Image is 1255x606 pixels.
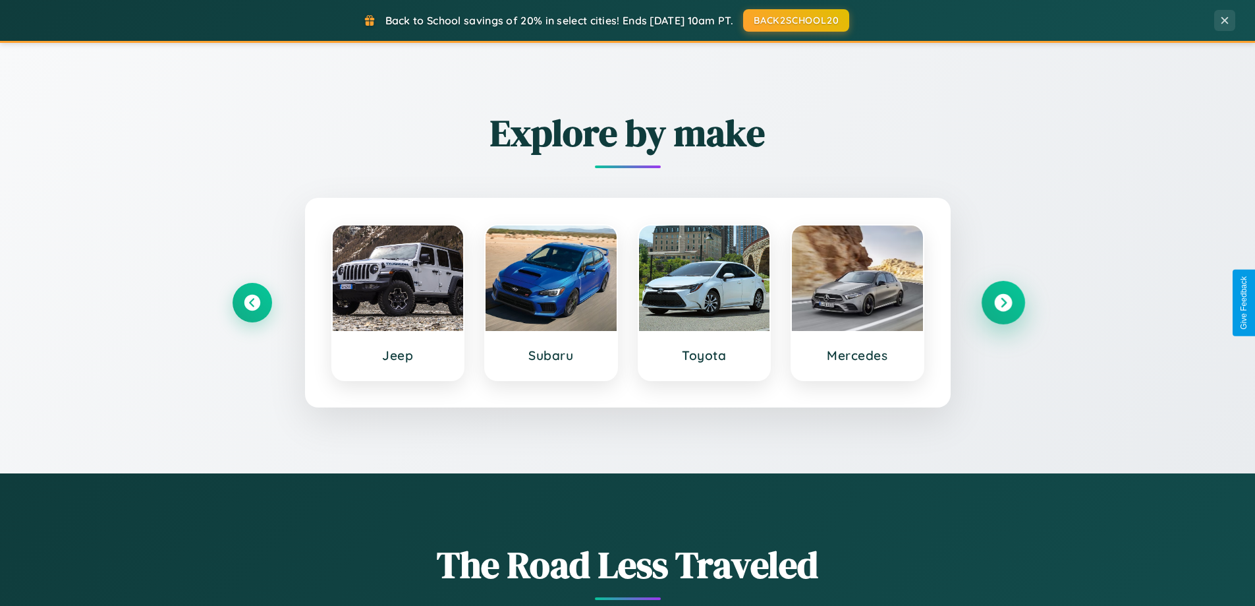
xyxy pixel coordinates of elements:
[1239,276,1248,330] div: Give Feedback
[385,14,733,27] span: Back to School savings of 20% in select cities! Ends [DATE] 10am PT.
[805,348,910,363] h3: Mercedes
[743,9,849,32] button: BACK2SCHOOL20
[233,539,1023,590] h1: The Road Less Traveled
[346,348,451,363] h3: Jeep
[652,348,757,363] h3: Toyota
[499,348,603,363] h3: Subaru
[233,107,1023,158] h2: Explore by make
